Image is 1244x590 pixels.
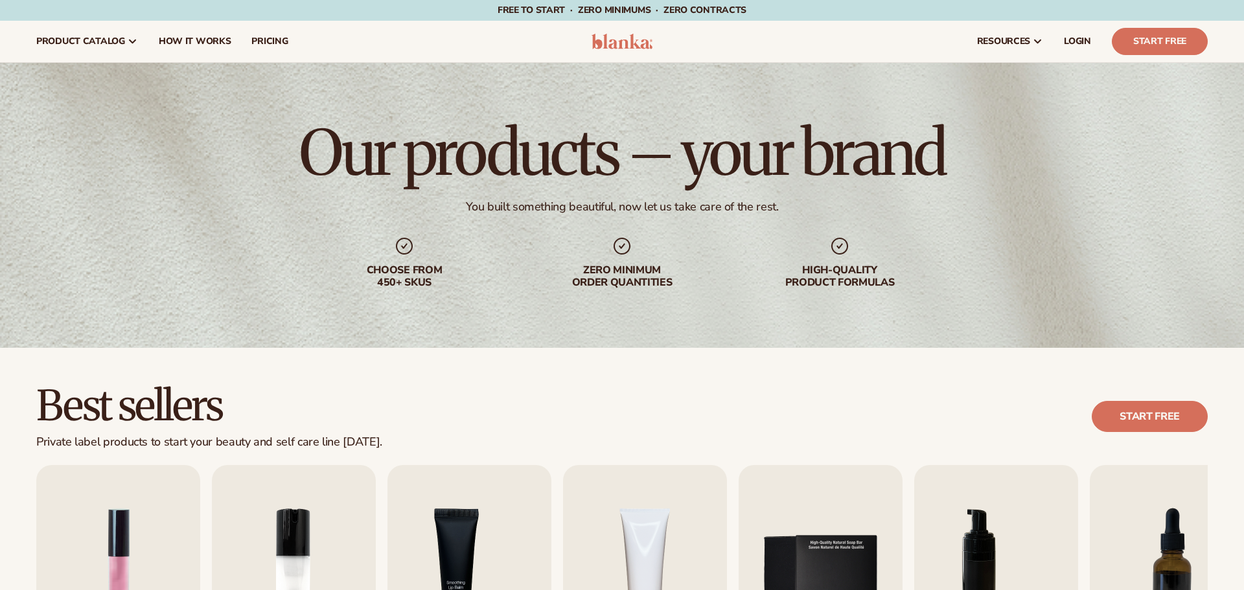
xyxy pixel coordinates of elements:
[26,21,148,62] a: product catalog
[148,21,242,62] a: How It Works
[539,264,705,289] div: Zero minimum order quantities
[36,384,382,427] h2: Best sellers
[757,264,923,289] div: High-quality product formulas
[592,34,653,49] img: logo
[241,21,298,62] a: pricing
[967,21,1054,62] a: resources
[1054,21,1101,62] a: LOGIN
[321,264,487,289] div: Choose from 450+ Skus
[36,435,382,449] div: Private label products to start your beauty and self care line [DATE].
[251,36,288,47] span: pricing
[159,36,231,47] span: How It Works
[1064,36,1091,47] span: LOGIN
[1112,28,1208,55] a: Start Free
[299,122,945,184] h1: Our products – your brand
[36,36,125,47] span: product catalog
[1092,401,1208,432] a: Start free
[466,199,779,214] div: You built something beautiful, now let us take care of the rest.
[498,4,746,16] span: Free to start · ZERO minimums · ZERO contracts
[977,36,1030,47] span: resources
